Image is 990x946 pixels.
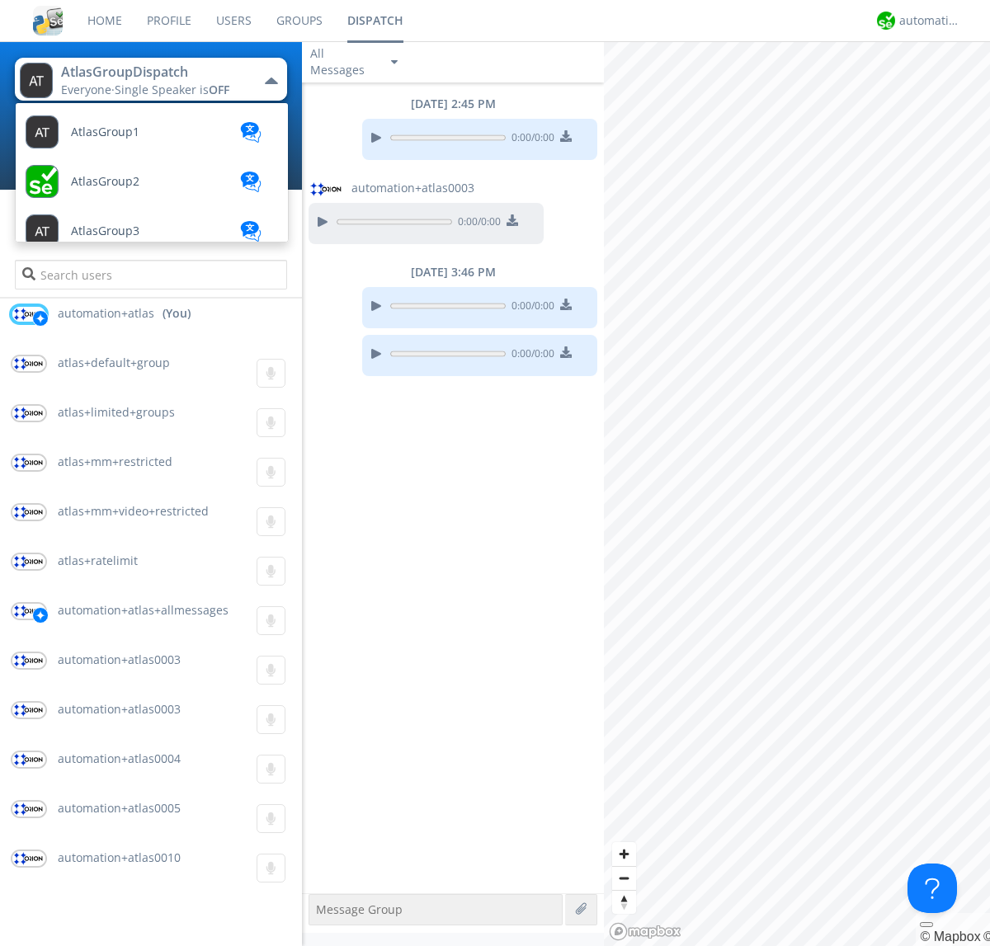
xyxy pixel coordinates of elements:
[302,96,604,112] div: [DATE] 2:45 PM
[58,404,175,420] span: atlas+limited+groups
[58,355,170,370] span: atlas+default+group
[310,182,343,196] img: orion-labs-logo.svg
[61,63,247,82] div: AtlasGroupDispatch
[58,602,229,618] span: automation+atlas+allmessages
[61,82,247,98] div: Everyone ·
[12,554,45,569] img: orion-labs-logo.svg
[58,652,181,667] span: automation+atlas0003
[33,6,63,35] img: cddb5a64eb264b2086981ab96f4c1ba7
[12,851,45,866] img: orion-labs-logo.svg
[12,307,45,322] img: orion-labs-logo.svg
[163,305,191,322] div: (You)
[58,751,181,766] span: automation+atlas0004
[58,454,172,469] span: atlas+mm+restricted
[560,299,572,310] img: download media button
[115,82,229,97] span: Single Speaker is
[71,126,139,139] span: AtlasGroup1
[609,922,681,941] a: Mapbox logo
[20,63,53,98] img: 373638.png
[507,214,518,226] img: download media button
[920,930,980,944] a: Mapbox
[12,505,45,520] img: orion-labs-logo.svg
[907,864,957,913] iframe: Toggle Customer Support
[15,260,286,289] input: Search users
[58,850,181,865] span: automation+atlas0010
[899,12,961,29] div: automation+atlas
[58,701,181,717] span: automation+atlas0003
[310,45,376,78] div: All Messages
[238,221,263,242] img: translation-blue.svg
[12,653,45,668] img: orion-labs-logo.svg
[351,180,474,196] span: automation+atlas0003
[58,305,154,322] span: automation+atlas
[612,890,636,914] button: Reset bearing to north
[612,867,636,890] span: Zoom out
[506,130,554,148] span: 0:00 / 0:00
[15,102,289,242] ul: AtlasGroupDispatchEveryone·Single Speaker isOFF
[58,553,138,568] span: atlas+ratelimit
[506,346,554,365] span: 0:00 / 0:00
[71,176,139,188] span: AtlasGroup2
[12,802,45,817] img: orion-labs-logo.svg
[612,842,636,866] button: Zoom in
[209,82,229,97] span: OFF
[920,922,933,927] button: Toggle attribution
[560,346,572,358] img: download media button
[391,60,398,64] img: caret-down-sm.svg
[58,800,181,816] span: automation+atlas0005
[12,406,45,421] img: orion-labs-logo.svg
[12,455,45,470] img: orion-labs-logo.svg
[302,264,604,280] div: [DATE] 3:46 PM
[12,752,45,767] img: orion-labs-logo.svg
[560,130,572,142] img: download media button
[238,122,263,143] img: translation-blue.svg
[71,225,139,238] span: AtlasGroup3
[506,299,554,317] span: 0:00 / 0:00
[12,703,45,718] img: orion-labs-logo.svg
[15,58,286,101] button: AtlasGroupDispatchEveryone·Single Speaker isOFF
[452,214,501,233] span: 0:00 / 0:00
[612,866,636,890] button: Zoom out
[612,891,636,914] span: Reset bearing to north
[12,604,45,619] img: orion-labs-logo.svg
[12,356,45,371] img: orion-labs-logo.svg
[58,503,209,519] span: atlas+mm+video+restricted
[238,172,263,192] img: translation-blue.svg
[877,12,895,30] img: d2d01cd9b4174d08988066c6d424eccd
